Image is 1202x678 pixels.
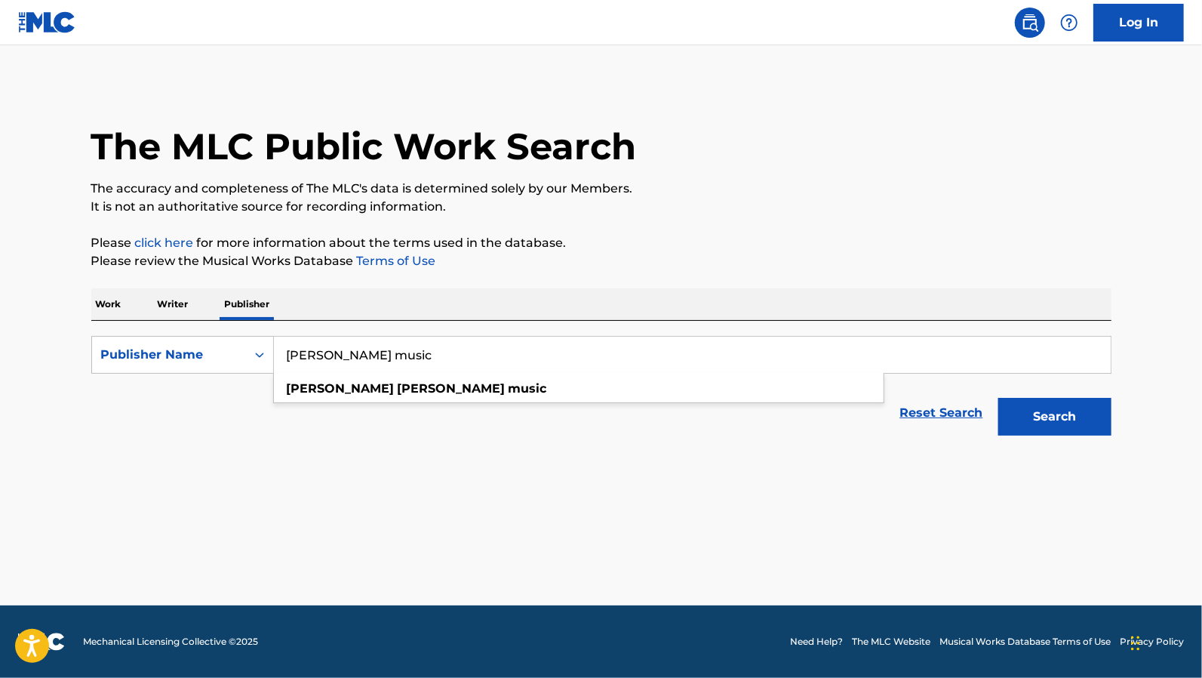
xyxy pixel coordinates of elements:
[1127,606,1202,678] iframe: Chat Widget
[18,11,76,33] img: MLC Logo
[153,288,193,320] p: Writer
[91,288,126,320] p: Work
[91,234,1111,252] p: Please for more information about the terms used in the database.
[91,180,1111,198] p: The accuracy and completeness of The MLC's data is determined solely by our Members.
[398,381,506,396] strong: [PERSON_NAME]
[1021,14,1039,32] img: search
[91,198,1111,216] p: It is not an authoritative source for recording information.
[509,381,547,396] strong: music
[1054,8,1084,38] div: Help
[1131,621,1140,666] div: Drag
[135,236,194,250] a: click here
[939,635,1111,649] a: Musical Works Database Terms of Use
[354,254,436,268] a: Terms of Use
[91,336,1111,443] form: Search Form
[998,398,1111,436] button: Search
[91,124,637,169] h1: The MLC Public Work Search
[893,396,991,430] a: Reset Search
[91,252,1111,270] p: Please review the Musical Works Database
[18,633,65,651] img: logo
[101,346,237,364] div: Publisher Name
[83,635,258,649] span: Mechanical Licensing Collective © 2025
[1120,635,1184,649] a: Privacy Policy
[790,635,843,649] a: Need Help?
[287,381,395,396] strong: [PERSON_NAME]
[1015,8,1045,38] a: Public Search
[852,635,930,649] a: The MLC Website
[1093,4,1184,42] a: Log In
[1060,14,1078,32] img: help
[220,288,275,320] p: Publisher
